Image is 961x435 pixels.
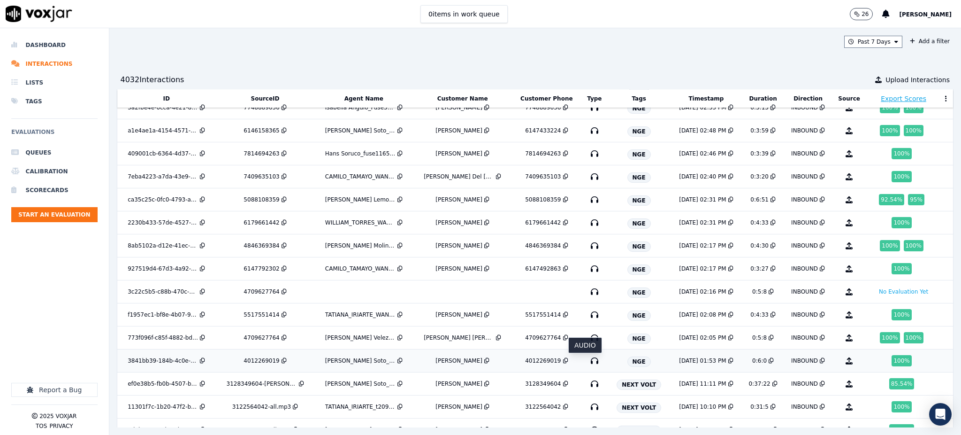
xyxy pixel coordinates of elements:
[11,383,98,397] button: Report a Bug
[627,241,651,252] span: NGE
[435,150,482,157] div: [PERSON_NAME]
[752,288,767,295] div: 0:5:8
[749,95,777,102] button: Duration
[750,127,769,134] div: 0:3:59
[525,196,561,203] div: 5088108359
[128,104,198,111] div: 3a2fbe4e-0cca-4e21-8a1d-fe701f0b2bbd
[11,181,98,200] a: Scorecards
[752,357,767,365] div: 0:6:0
[435,357,482,365] div: [PERSON_NAME]
[325,127,396,134] div: [PERSON_NAME] Soto_Fuse3200_NGE
[679,311,726,318] div: [DATE] 02:08 PM
[750,242,769,249] div: 0:4:30
[435,196,482,203] div: [PERSON_NAME]
[617,403,661,413] span: NEXT VOLT
[879,194,904,205] div: 92.54 %
[791,196,818,203] div: INBOUND
[128,196,198,203] div: ca35c25c-0fc0-4793-a0ea-256726b9726c
[679,265,726,272] div: [DATE] 02:17 PM
[121,74,184,85] div: 4032 Interaction s
[679,403,726,411] div: [DATE] 10:10 PM
[163,95,169,102] button: ID
[791,311,818,318] div: INBOUND
[11,126,98,143] h6: Evaluations
[885,75,950,85] span: Upload Interactions
[11,36,98,54] a: Dashboard
[525,311,561,318] div: 5517551414
[793,95,823,102] button: Direction
[435,426,482,434] div: [PERSON_NAME]
[232,403,291,411] div: 3122564042-all.mp3
[325,265,396,272] div: CAMILO_TAMAYO_WANN1014_NGE
[435,380,482,388] div: [PERSON_NAME]
[880,332,900,343] div: 100 %
[244,127,279,134] div: 6146158365
[880,125,900,136] div: 100 %
[679,127,726,134] div: [DATE] 02:48 PM
[679,426,726,434] div: [DATE] 09:46 PM
[36,422,47,430] button: TOS
[128,127,198,134] div: a1e4ae1a-4154-4571-b0ef-f8216466f9fe
[525,334,561,342] div: 4709627764
[791,219,818,226] div: INBOUND
[325,311,396,318] div: TATIANA_IRIARTE_WANN1104_NGE
[574,341,596,350] p: AUDIO
[435,403,482,411] div: [PERSON_NAME]
[892,148,911,159] div: 100 %
[679,288,726,295] div: [DATE] 02:16 PM
[627,311,651,321] span: NGE
[892,171,911,182] div: 100 %
[791,150,818,157] div: INBOUND
[437,95,488,102] button: Customer Name
[892,309,911,320] div: 100 %
[875,75,950,85] button: Upload Interactions
[627,149,651,160] span: NGE
[627,264,651,275] span: NGE
[904,125,923,136] div: 100 %
[525,265,561,272] div: 6147492863
[791,380,818,388] div: INBOUND
[344,95,383,102] button: Agent Name
[435,127,482,134] div: [PERSON_NAME]
[227,380,297,388] div: 3128349604-[PERSON_NAME] all.mp3
[6,6,72,22] img: voxjar logo
[128,265,198,272] div: 927519d4-67d3-4a92-9cd8-42e086e46879
[325,426,396,434] div: [PERSON_NAME] Tamayo_c20987_NEXTVOLT
[244,311,279,318] div: 5517551414
[325,334,396,342] div: [PERSON_NAME] Velez_Fuse3039_NGE
[325,403,396,411] div: TATIANA_IRIARTE_t20997_NEXT_VOLT
[929,403,952,426] div: Open Intercom Messenger
[232,426,291,434] div: 8158228092-all.mp3
[908,194,924,205] div: 95 %
[244,219,279,226] div: 6179661442
[325,196,396,203] div: [PERSON_NAME] Lemos_WANN3229_NGE
[128,403,198,411] div: 11301f7c-1b20-47f2-bebf-af6d2bb56cd5
[244,150,279,157] div: 7814694263
[244,104,279,111] div: 7748889656
[325,357,396,365] div: [PERSON_NAME] Soto_Fuse3200_NGE
[752,334,767,342] div: 0:5:8
[435,219,482,226] div: [PERSON_NAME]
[881,94,926,103] button: Export Scores
[791,357,818,365] div: INBOUND
[679,196,726,203] div: [DATE] 02:31 PM
[750,311,769,318] div: 0:4:33
[617,380,661,390] span: NEXT VOLT
[688,95,724,102] button: Timestamp
[244,173,279,180] div: 7409635103
[128,357,198,365] div: 3841bb39-184b-4c0e-84e9-0eba0b9e6b8d
[627,172,651,183] span: NGE
[251,95,280,102] button: SourceID
[679,104,726,111] div: [DATE] 02:55 PM
[128,150,198,157] div: 409001cb-6364-4d37-8a24-9649655b7f21
[892,217,911,228] div: 100 %
[525,150,561,157] div: 7814694263
[791,173,818,180] div: INBOUND
[880,102,900,113] div: 100 %
[791,265,818,272] div: INBOUND
[11,73,98,92] a: Lists
[791,403,818,411] div: INBOUND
